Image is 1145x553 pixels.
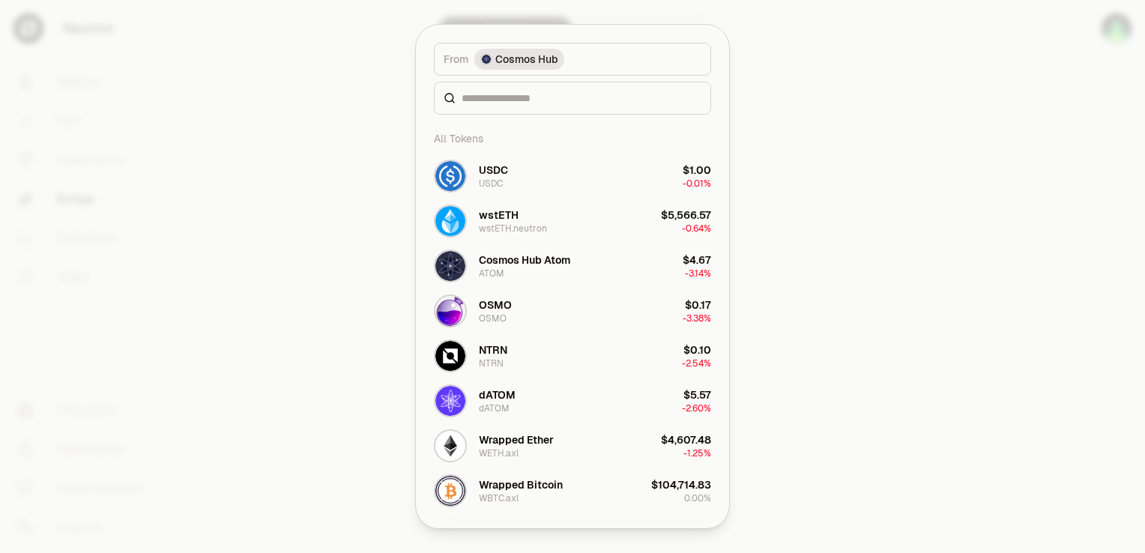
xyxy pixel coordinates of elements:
[683,387,711,402] div: $5.57
[425,468,720,513] button: WBTC.axl LogoWrapped BitcoinWBTC.axl$104,714.830.00%
[425,333,720,378] button: NTRN LogoNTRNNTRN$0.10-2.54%
[435,161,465,191] img: USDC Logo
[479,297,512,312] div: OSMO
[683,163,711,178] div: $1.00
[684,492,711,504] span: 0.00%
[479,208,519,223] div: wstETH
[425,244,720,288] button: ATOM LogoCosmos Hub AtomATOM$4.67-3.14%
[435,206,465,236] img: wstETH.neutron Logo
[662,522,711,537] div: $4,597.37
[479,522,499,537] div: ETH
[479,223,547,235] div: wstETH.neutron
[444,52,468,67] span: From
[682,357,711,369] span: -2.54%
[435,431,465,461] img: WETH.axl Logo
[425,378,720,423] button: dATOM LogodATOMdATOM$5.57-2.60%
[479,447,519,459] div: WETH.axl
[479,163,508,178] div: USDC
[435,341,465,371] img: NTRN Logo
[651,477,711,492] div: $104,714.83
[661,208,711,223] div: $5,566.57
[685,297,711,312] div: $0.17
[482,55,491,64] img: Cosmos Hub Logo
[479,268,504,279] div: ATOM
[479,342,507,357] div: NTRN
[683,253,711,268] div: $4.67
[479,357,504,369] div: NTRN
[425,154,720,199] button: USDC LogoUSDCUSDC$1.00-0.01%
[683,312,711,324] span: -3.38%
[479,432,554,447] div: Wrapped Ether
[683,178,711,190] span: -0.01%
[435,251,465,281] img: ATOM Logo
[435,386,465,416] img: dATOM Logo
[479,253,570,268] div: Cosmos Hub Atom
[479,477,563,492] div: Wrapped Bitcoin
[683,447,711,459] span: -1.25%
[425,288,720,333] button: OSMO LogoOSMOOSMO$0.17-3.38%
[479,492,519,504] div: WBTC.axl
[479,387,516,402] div: dATOM
[683,342,711,357] div: $0.10
[682,223,711,235] span: -0.64%
[479,178,503,190] div: USDC
[479,402,510,414] div: dATOM
[685,268,711,279] span: -3.14%
[425,124,720,154] div: All Tokens
[495,52,558,67] span: Cosmos Hub
[425,199,720,244] button: wstETH.neutron LogowstETHwstETH.neutron$5,566.57-0.64%
[435,476,465,506] img: WBTC.axl Logo
[435,521,465,551] img: ETH.sif Logo
[661,432,711,447] div: $4,607.48
[479,312,507,324] div: OSMO
[435,296,465,326] img: OSMO Logo
[682,402,711,414] span: -2.60%
[434,43,711,76] button: FromCosmos Hub LogoCosmos Hub
[425,423,720,468] button: WETH.axl LogoWrapped EtherWETH.axl$4,607.48-1.25%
